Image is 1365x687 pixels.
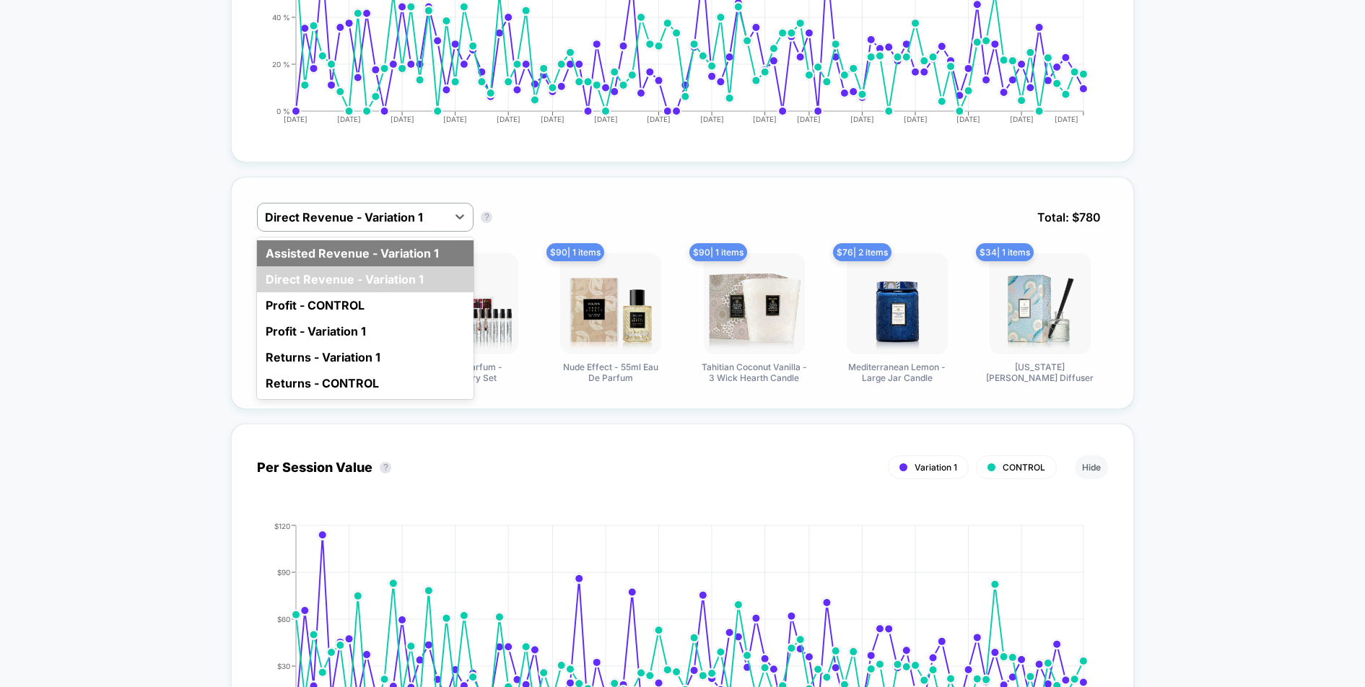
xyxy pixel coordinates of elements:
span: $ 76 | 2 items [833,243,891,261]
tspan: [DATE] [850,115,874,123]
button: Hide [1075,455,1108,479]
tspan: [DATE] [647,115,671,123]
tspan: [DATE] [956,115,980,123]
tspan: 20 % [272,59,290,68]
div: Returns - CONTROL [257,370,474,396]
span: [US_STATE] [PERSON_NAME] Diffuser [986,362,1094,383]
button: ? [380,462,391,473]
tspan: $60 [277,614,290,623]
tspan: [DATE] [391,115,414,123]
tspan: [DATE] [497,115,520,123]
tspan: 0 % [276,106,290,115]
div: Assisted Revenue - Variation 1 [257,240,474,266]
tspan: $30 [277,661,290,670]
tspan: [DATE] [594,115,618,123]
span: $ 90 | 1 items [546,243,604,261]
button: ? [481,211,492,223]
tspan: $90 [277,567,290,576]
tspan: [DATE] [541,115,564,123]
div: Direct Revenue - Variation 1 [257,266,474,292]
div: Profit - Variation 1 [257,318,474,344]
tspan: [DATE] [1055,115,1078,123]
tspan: [DATE] [1010,115,1034,123]
tspan: [DATE] [443,115,467,123]
tspan: 40 % [272,12,290,21]
img: Mediterranean Lemon - Large Jar Candle [847,253,948,354]
tspan: [DATE] [904,115,928,123]
span: Nude Effect - 55ml Eau De Parfum [557,362,665,383]
img: Tahitian Coconut Vanilla - 3 Wick Hearth Candle [704,253,805,354]
span: $ 34 | 1 items [976,243,1034,261]
div: Profit - CONTROL [257,292,474,318]
img: Nude Effect - 55ml Eau De Parfum [560,253,661,354]
tspan: [DATE] [284,115,308,123]
tspan: $120 [274,521,290,530]
tspan: [DATE] [797,115,821,123]
tspan: [DATE] [753,115,777,123]
span: $ 90 | 1 items [689,243,747,261]
span: Tahitian Coconut Vanilla - 3 Wick Hearth Candle [700,362,808,383]
div: Returns - Variation 1 [257,344,474,370]
span: CONTROL [1003,462,1045,473]
span: Total: $ 780 [1030,203,1108,232]
tspan: [DATE] [337,115,361,123]
span: Variation 1 [915,462,957,473]
span: Mediterranean Lemon - Large Jar Candle [843,362,951,383]
tspan: [DATE] [700,115,724,123]
img: California Summers - Reed Diffuser [990,253,1091,354]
